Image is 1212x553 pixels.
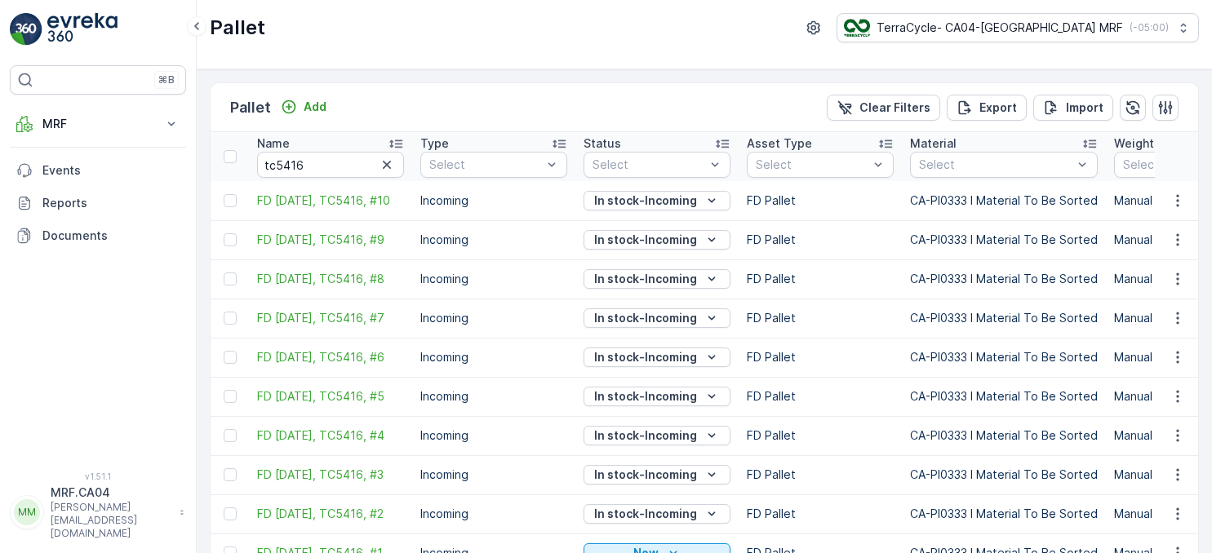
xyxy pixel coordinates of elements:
button: In stock-Incoming [584,426,730,445]
p: MRF.CA04 [51,484,171,501]
button: In stock-Incoming [584,465,730,484]
button: Add [274,97,333,117]
p: ⌘B [158,73,175,86]
p: MRF [42,116,153,132]
span: FD [DATE], TC5416, #10 [257,192,404,209]
p: Select [429,157,542,173]
div: Toggle Row Selected [224,390,237,403]
p: Incoming [420,427,567,444]
button: MMMRF.CA04[PERSON_NAME][EMAIL_ADDRESS][DOMAIN_NAME] [10,484,186,540]
p: Incoming [420,232,567,248]
p: Add [304,99,326,115]
button: Import [1033,95,1113,121]
button: MRF [10,108,186,140]
p: In stock-Incoming [594,427,697,444]
p: Name [257,135,290,152]
div: Toggle Row Selected [224,272,237,285]
div: Toggle Row Selected [224,507,237,520]
p: Clear Filters [859,100,930,116]
span: FD [DATE], TC5416, #9 [257,232,404,248]
p: Events [42,162,180,179]
p: In stock-Incoming [594,506,697,522]
button: In stock-Incoming [584,269,730,289]
p: Weight Source [1114,135,1197,152]
p: FD Pallet [747,506,894,522]
div: Toggle Row Selected [224,194,237,207]
a: FD Sep 17 2025, TC5416, #5 [257,388,404,405]
p: FD Pallet [747,232,894,248]
p: [PERSON_NAME][EMAIL_ADDRESS][DOMAIN_NAME] [51,501,171,540]
button: TerraCycle- CA04-[GEOGRAPHIC_DATA] MRF(-05:00) [837,13,1199,42]
div: Toggle Row Selected [224,468,237,481]
button: In stock-Incoming [584,230,730,250]
p: Select [919,157,1072,173]
p: ( -05:00 ) [1130,21,1169,34]
button: In stock-Incoming [584,308,730,328]
span: FD [DATE], TC5416, #5 [257,388,404,405]
p: In stock-Incoming [594,349,697,365]
p: CA-PI0333 I Material To Be Sorted [910,192,1098,209]
a: FD Sep 17 2025, TC5416, #9 [257,232,404,248]
img: logo_light-DOdMpM7g.png [47,13,118,46]
p: CA-PI0333 I Material To Be Sorted [910,427,1098,444]
a: FD Sep 17 2025, TC5416, #6 [257,349,404,365]
p: CA-PI0333 I Material To Be Sorted [910,232,1098,248]
a: FD Sep 17 2025, TC5416, #4 [257,427,404,444]
p: Incoming [420,506,567,522]
span: FD [DATE], TC5416, #6 [257,349,404,365]
p: FD Pallet [747,349,894,365]
img: TC_8rdWMmT_gp9TRR3.png [844,19,870,37]
span: FD [DATE], TC5416, #2 [257,506,404,522]
p: FD Pallet [747,192,894,209]
a: FD Sep 17 2025, TC5416, #7 [257,310,404,326]
p: Incoming [420,192,567,209]
a: Documents [10,219,186,252]
span: FD [DATE], TC5416, #3 [257,467,404,483]
p: Documents [42,228,180,244]
p: Incoming [420,349,567,365]
p: Status [584,135,621,152]
p: Select [593,157,705,173]
p: In stock-Incoming [594,232,697,248]
div: Toggle Row Selected [224,233,237,246]
p: CA-PI0333 I Material To Be Sorted [910,310,1098,326]
a: Events [10,154,186,187]
p: In stock-Incoming [594,271,697,287]
button: In stock-Incoming [584,191,730,210]
div: Toggle Row Selected [224,429,237,442]
p: CA-PI0333 I Material To Be Sorted [910,467,1098,483]
p: Reports [42,195,180,211]
p: Pallet [210,15,265,41]
p: Material [910,135,957,152]
p: Incoming [420,467,567,483]
a: FD Sep 17 2025, TC5416, #2 [257,506,404,522]
p: FD Pallet [747,467,894,483]
p: In stock-Incoming [594,192,697,209]
a: FD Sep 17 2025, TC5416, #8 [257,271,404,287]
span: FD [DATE], TC5416, #7 [257,310,404,326]
p: Incoming [420,310,567,326]
button: In stock-Incoming [584,347,730,367]
p: FD Pallet [747,310,894,326]
p: In stock-Incoming [594,388,697,405]
p: Incoming [420,388,567,405]
p: FD Pallet [747,388,894,405]
p: In stock-Incoming [594,467,697,483]
span: FD [DATE], TC5416, #4 [257,427,404,444]
p: CA-PI0333 I Material To Be Sorted [910,349,1098,365]
button: In stock-Incoming [584,387,730,406]
div: Toggle Row Selected [224,351,237,364]
p: Select [756,157,868,173]
p: Incoming [420,271,567,287]
p: In stock-Incoming [594,310,697,326]
span: FD [DATE], TC5416, #8 [257,271,404,287]
div: Toggle Row Selected [224,312,237,325]
p: Type [420,135,449,152]
img: logo [10,13,42,46]
a: Reports [10,187,186,219]
p: Export [979,100,1017,116]
p: CA-PI0333 I Material To Be Sorted [910,271,1098,287]
p: TerraCycle- CA04-[GEOGRAPHIC_DATA] MRF [877,20,1123,36]
p: CA-PI0333 I Material To Be Sorted [910,506,1098,522]
p: FD Pallet [747,427,894,444]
